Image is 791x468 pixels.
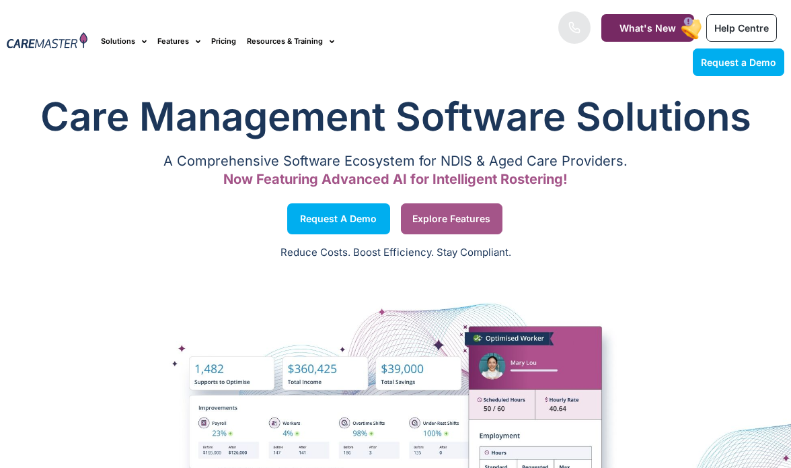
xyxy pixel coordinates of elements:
[412,215,490,222] span: Explore Features
[714,22,769,34] span: Help Centre
[7,157,784,166] p: A Comprehensive Software Ecosystem for NDIS & Aged Care Providers.
[401,203,502,234] a: Explore Features
[287,203,390,234] a: Request a Demo
[706,14,777,42] a: Help Centre
[601,14,694,42] a: What's New
[300,215,377,222] span: Request a Demo
[701,57,776,68] span: Request a Demo
[247,19,334,64] a: Resources & Training
[7,32,87,51] img: CareMaster Logo
[7,90,784,143] h1: Care Management Software Solutions
[157,19,200,64] a: Features
[693,48,784,76] a: Request a Demo
[101,19,147,64] a: Solutions
[619,22,676,34] span: What's New
[223,171,568,187] span: Now Featuring Advanced AI for Intelligent Rostering!
[101,19,504,64] nav: Menu
[211,19,236,64] a: Pricing
[8,245,783,261] p: Reduce Costs. Boost Efficiency. Stay Compliant.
